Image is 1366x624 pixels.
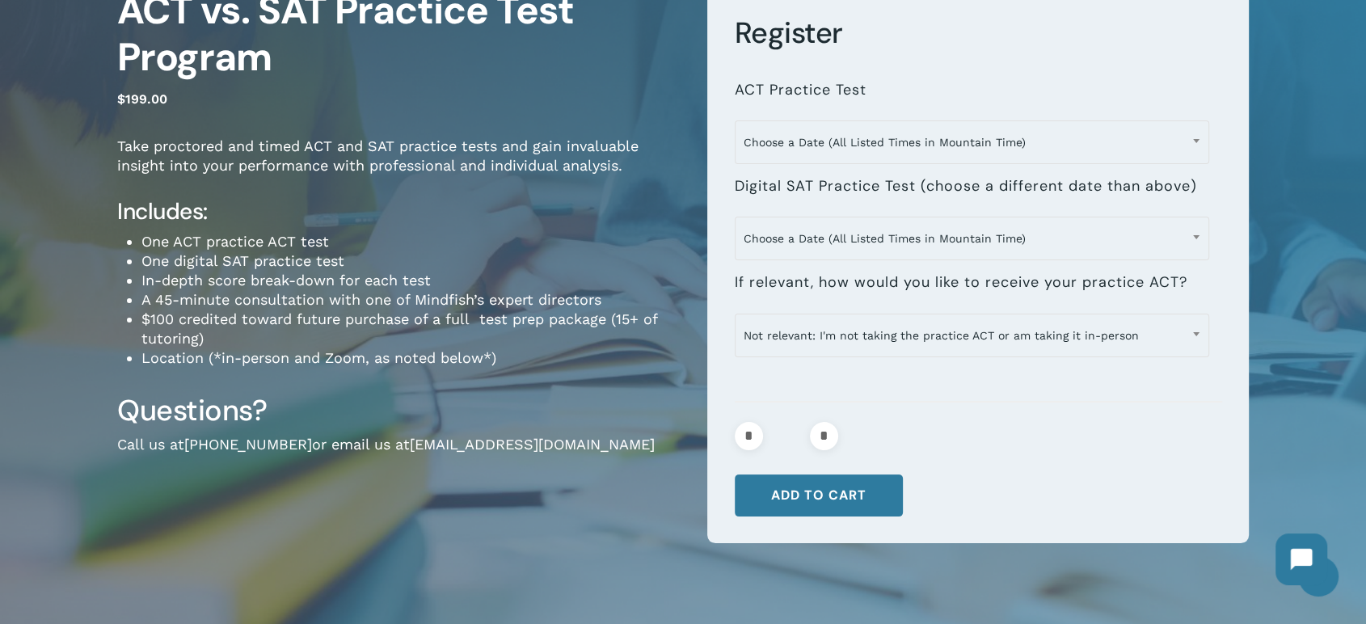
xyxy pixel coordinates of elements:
[735,177,1197,196] label: Digital SAT Practice Test (choose a different date than above)
[735,273,1187,292] label: If relevant, how would you like to receive your practice ACT?
[117,91,125,107] span: $
[735,217,1209,260] span: Choose a Date (All Listed Times in Mountain Time)
[117,91,167,107] bdi: 199.00
[141,310,683,348] li: $100 credited toward future purchase of a full test prep package (15+ of tutoring)
[117,435,683,476] p: Call us at or email us at
[735,81,866,99] label: ACT Practice Test
[141,290,683,310] li: A 45-minute consultation with one of Mindfish’s expert directors
[141,271,683,290] li: In-depth score break-down for each test
[184,436,312,453] a: [PHONE_NUMBER]
[768,422,805,450] input: Product quantity
[141,232,683,251] li: One ACT practice ACT test
[117,392,683,429] h3: Questions?
[1259,517,1343,601] iframe: Chatbot
[735,120,1209,164] span: Choose a Date (All Listed Times in Mountain Time)
[736,221,1208,255] span: Choose a Date (All Listed Times in Mountain Time)
[735,15,1222,52] h3: Register
[410,436,655,453] a: [EMAIL_ADDRESS][DOMAIN_NAME]
[141,348,683,368] li: Location (*in-person and Zoom, as noted below*)
[735,314,1209,357] span: Not relevant: I'm not taking the practice ACT or am taking it in-person
[117,137,683,197] p: Take proctored and timed ACT and SAT practice tests and gain invaluable insight into your perform...
[736,125,1208,159] span: Choose a Date (All Listed Times in Mountain Time)
[736,318,1208,352] span: Not relevant: I'm not taking the practice ACT or am taking it in-person
[735,474,903,516] button: Add to cart
[117,197,683,226] h4: Includes:
[141,251,683,271] li: One digital SAT practice test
